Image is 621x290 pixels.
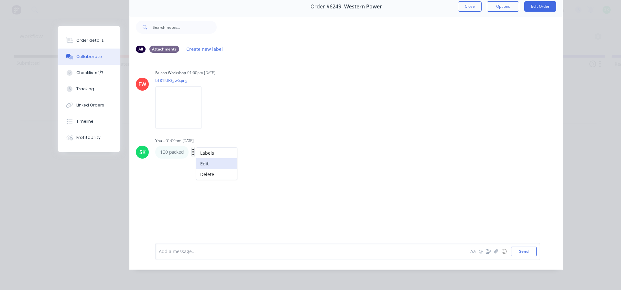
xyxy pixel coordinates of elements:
[196,169,237,180] button: Delete
[76,135,101,140] div: Profitability
[58,49,120,65] button: Collaborate
[138,80,146,88] div: FW
[155,138,162,144] div: You
[163,138,194,144] div: - 01:00pm [DATE]
[469,248,477,255] button: Aa
[76,38,104,43] div: Order details
[76,118,93,124] div: Timeline
[58,32,120,49] button: Order details
[458,1,482,12] button: Close
[310,4,344,10] span: Order #6249 -
[58,65,120,81] button: Checklists 1/7
[139,148,146,156] div: SK
[160,149,184,155] p: 100 packed
[511,247,537,256] button: Send
[76,54,102,60] div: Collaborate
[58,129,120,146] button: Profitability
[58,97,120,113] button: Linked Orders
[524,1,556,12] button: Edit Order
[477,248,485,255] button: @
[155,70,186,76] div: Falcon Workshop
[196,148,237,158] button: Labels
[155,78,208,83] p: bT81IUF3gw6.png
[487,1,519,12] button: Options
[500,248,508,255] button: ☺
[187,70,215,76] div: 01:00pm [DATE]
[58,113,120,129] button: Timeline
[196,158,237,169] button: Edit
[76,86,94,92] div: Tracking
[183,45,226,53] button: Create new label
[76,102,104,108] div: Linked Orders
[58,81,120,97] button: Tracking
[76,70,103,76] div: Checklists 1/7
[136,46,146,53] div: All
[153,21,217,34] input: Search notes...
[149,46,179,53] div: Attachments
[344,4,382,10] span: Western Power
